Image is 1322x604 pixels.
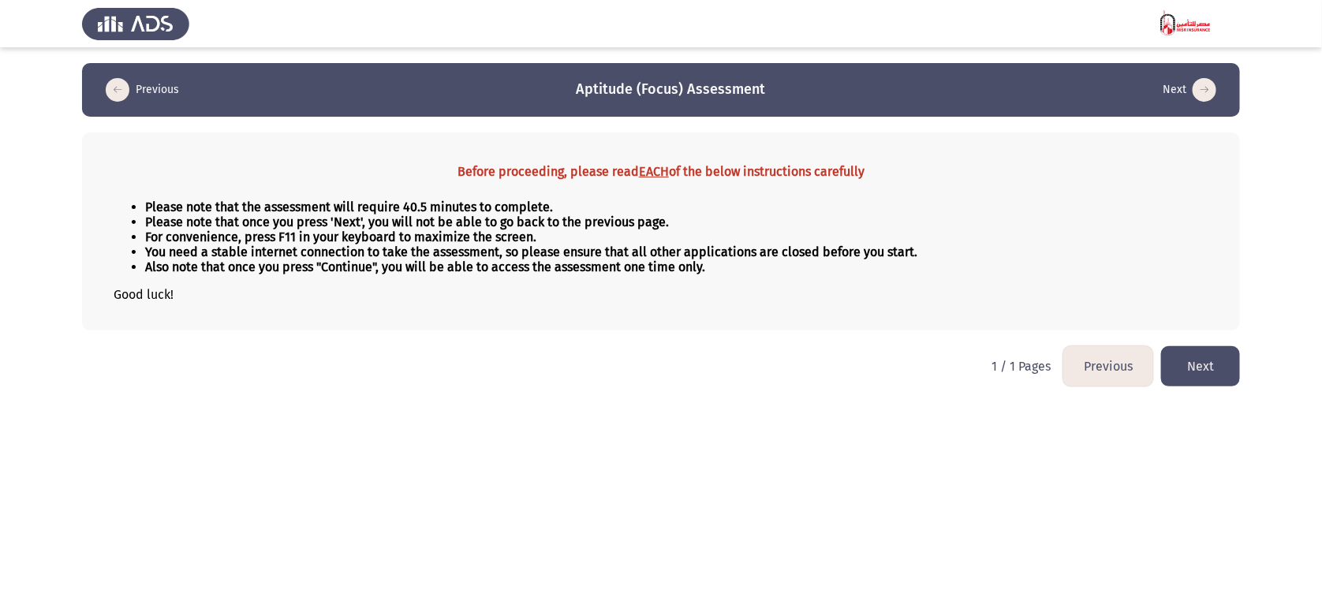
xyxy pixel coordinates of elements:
[639,164,669,179] u: EACH
[577,80,766,99] h3: Aptitude (Focus) Assessment
[145,199,553,214] strong: Please note that the assessment will require 40.5 minutes to complete.
[1133,2,1240,46] img: Assessment logo of MIC - B- 3 English Module Assessments Tue Feb 21
[145,244,917,259] strong: You need a stable internet connection to take the assessment, so please ensure that all other app...
[82,2,189,46] img: Assess Talent Management logo
[1063,346,1153,386] button: load previous page
[145,229,536,244] strong: For convenience, press F11 in your keyboard to maximize the screen.
[101,77,184,103] button: load previous page
[1158,77,1221,103] button: load next page
[1161,346,1240,386] button: load next page
[114,287,1208,302] p: Good luck!
[991,359,1051,374] p: 1 / 1 Pages
[145,259,705,274] strong: Also note that once you press "Continue", you will be able to access the assessment one time only.
[145,214,669,229] strong: Please note that once you press 'Next', you will not be able to go back to the previous page.
[457,164,865,179] strong: Before proceeding, please read of the below instructions carefully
